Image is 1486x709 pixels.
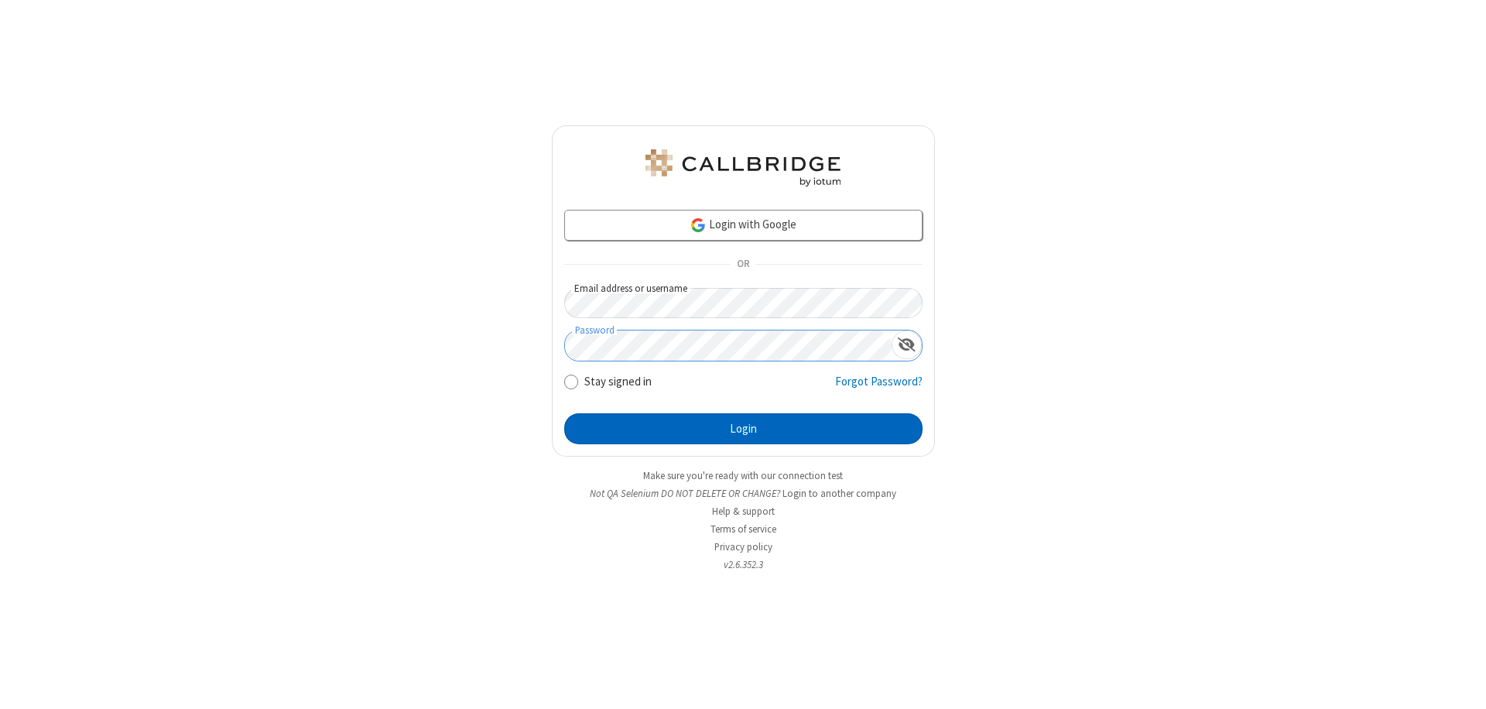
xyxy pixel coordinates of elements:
[564,413,923,444] button: Login
[552,557,935,572] li: v2.6.352.3
[552,486,935,501] li: Not QA Selenium DO NOT DELETE OR CHANGE?
[712,505,775,518] a: Help & support
[642,149,844,187] img: QA Selenium DO NOT DELETE OR CHANGE
[714,540,772,553] a: Privacy policy
[690,217,707,234] img: google-icon.png
[710,522,776,536] a: Terms of service
[564,210,923,241] a: Login with Google
[565,331,892,361] input: Password
[564,288,923,318] input: Email address or username
[584,373,652,391] label: Stay signed in
[835,373,923,402] a: Forgot Password?
[1447,669,1474,698] iframe: Chat
[643,469,843,482] a: Make sure you're ready with our connection test
[731,254,755,276] span: OR
[892,331,922,359] div: Show password
[782,486,896,501] button: Login to another company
